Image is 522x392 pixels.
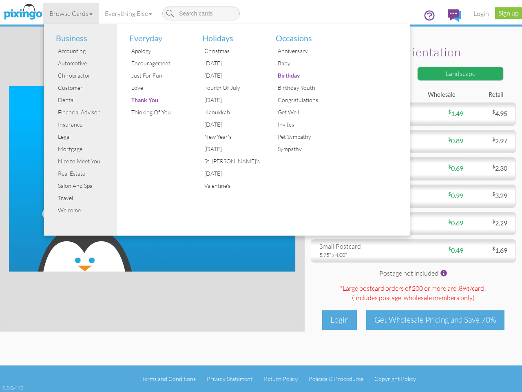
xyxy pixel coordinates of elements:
a: Privacy Statement [207,375,252,382]
a: Financial Advisor [50,106,117,118]
div: [DATE] [202,143,263,155]
img: create-your-own-landscape.jpg [9,86,295,272]
div: Financial Advisor [56,106,117,118]
sup: $ [448,109,451,115]
li: Business [50,24,117,45]
a: Terms and Conditions [142,375,196,382]
div: Pet Sympathy [276,131,337,143]
a: [DATE] [196,94,263,106]
div: Real Estate [56,167,117,180]
a: Congratulations [270,94,337,106]
div: Fourth Of July [202,82,263,94]
sup: $ [448,245,451,252]
div: Valentine's [202,180,263,192]
div: Landscape [417,67,504,81]
a: Valentine's [196,180,263,192]
a: Browse Cards [43,3,99,24]
div: 2.97 [463,136,513,146]
sup: $ [492,163,495,169]
span: , wholesale members only [401,294,473,302]
div: Postage not included [311,269,516,280]
div: Hanukkah [202,106,263,118]
a: Login [467,3,495,24]
span: 0.69 [448,219,463,227]
div: Congratulations [276,94,337,106]
a: Anniversary [270,45,337,57]
div: Get Well [276,106,337,118]
a: New Year's [196,131,263,143]
span: 0.89 [448,137,463,145]
a: Chiropractor [50,69,117,82]
div: 2.29 [463,218,513,228]
div: Thinking Of You [129,106,190,118]
a: Birthday Youth [270,82,337,94]
div: Dental [56,94,117,106]
div: Encouragement [129,57,190,69]
a: Pet Sympathy [270,131,337,143]
div: St. [PERSON_NAME]'s [202,155,263,167]
li: Occasions [270,24,337,45]
sup: $ [448,136,451,142]
li: Everyday [123,24,190,45]
div: 2.2.0-462 [2,384,23,392]
a: Customer [50,82,117,94]
a: [DATE] [196,69,263,82]
div: 1.69 [463,246,513,255]
a: Automotive [50,57,117,69]
div: Mortgage [56,143,117,155]
div: [DATE] [202,57,263,69]
div: Insurance [56,118,117,131]
a: Legal [50,131,117,143]
div: Legal [56,131,117,143]
sup: $ [492,191,495,197]
div: Birthday Youth [276,82,337,94]
a: Mortgage [50,143,117,155]
div: Just For Fun [129,69,190,82]
sup: $ [448,191,451,197]
div: *Large postcard orders of 200 or more are .89¢/card! (Includes postage ) [311,284,516,304]
div: Wholesale [413,91,461,99]
div: Sympathy [276,143,337,155]
div: Apology [129,45,190,57]
sup: $ [492,109,495,115]
a: Baby [270,57,337,69]
a: Hanukkah [196,106,263,118]
a: Real Estate [50,167,117,180]
div: Get Wholesale Pricing and Save 70% [366,310,504,330]
div: New Year's [202,131,263,143]
div: Anniversary [276,45,337,57]
a: Accounting [50,45,117,57]
sup: $ [492,218,495,224]
h2: Select orientation [321,46,502,59]
div: small postcard [319,242,407,251]
input: Search cards [162,7,240,20]
div: Salon And Spa [56,180,117,192]
a: Thank You [123,94,190,106]
a: Sympathy [270,143,337,155]
a: [DATE] [196,143,263,155]
div: Chiropractor [56,69,117,82]
sup: $ [448,218,451,224]
a: Christmas [196,45,263,57]
div: Login [322,310,357,330]
div: Automotive [56,57,117,69]
a: Get Well [270,106,337,118]
div: Accounting [56,45,117,57]
span: 0.69 [448,164,463,172]
div: 2.30 [463,164,513,173]
div: Travel [56,192,117,204]
a: [DATE] [196,57,263,69]
a: Nice to Meet You [50,155,117,167]
a: Invites [270,118,337,131]
div: [DATE] [202,118,263,131]
li: Holidays [196,24,263,45]
img: pixingo logo [1,2,44,22]
a: [DATE] [196,118,263,131]
a: St. [PERSON_NAME]'s [196,155,263,167]
span: 0.49 [448,246,463,254]
a: Fourth Of July [196,82,263,94]
div: Love [129,82,190,94]
div: Christmas [202,45,263,57]
div: Baby [276,57,337,69]
div: Nice to Meet You [56,155,117,167]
